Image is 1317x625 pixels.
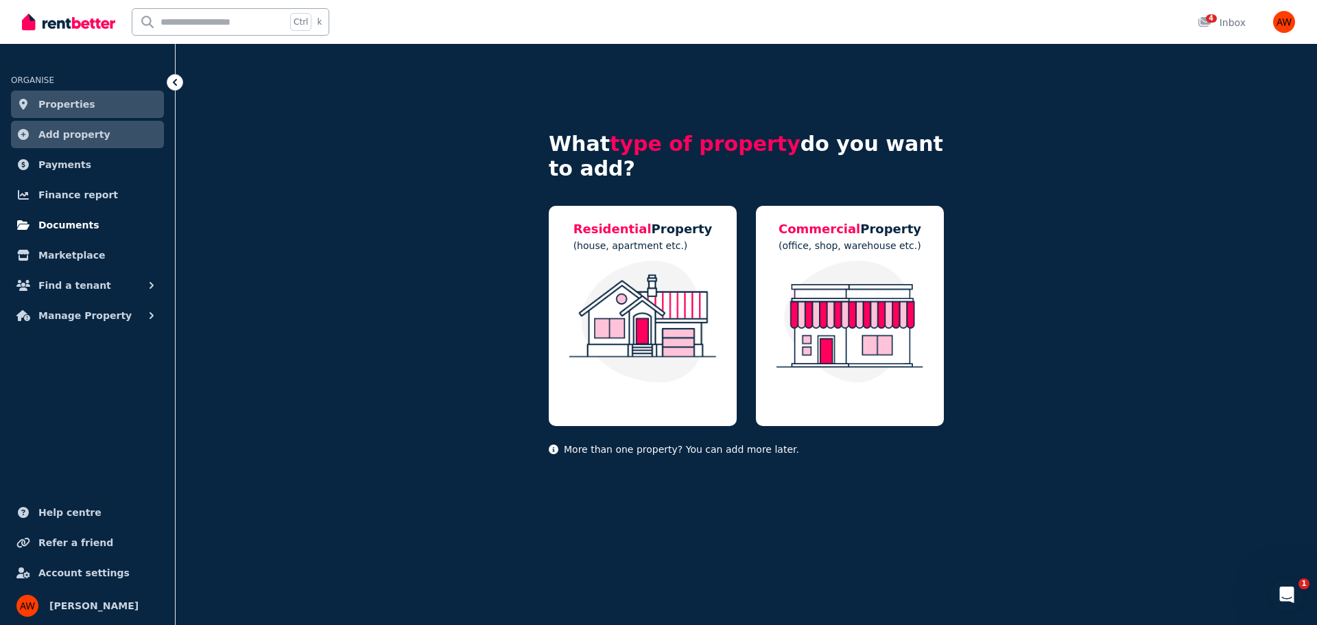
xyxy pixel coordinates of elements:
span: 1 [1298,578,1309,589]
span: Manage Property [38,307,132,324]
span: Ctrl [290,13,311,31]
span: 4 [1206,14,1217,23]
a: Add property [11,121,164,148]
span: ORGANISE [11,75,54,85]
img: RentBetter [22,12,115,32]
div: Inbox [1198,16,1246,30]
span: Finance report [38,187,118,203]
span: Commercial [779,222,860,236]
span: Add property [38,126,110,143]
span: k [317,16,322,27]
p: (house, apartment etc.) [573,239,713,252]
img: Abi Wheeler [1273,11,1295,33]
a: Account settings [11,559,164,587]
span: Account settings [38,565,130,581]
a: Properties [11,91,164,118]
img: Commercial Property [770,261,930,383]
span: type of property [610,132,800,156]
iframe: Intercom live chat [1270,578,1303,611]
span: Marketplace [38,247,105,263]
span: Documents [38,217,99,233]
button: Manage Property [11,302,164,329]
span: Refer a friend [38,534,113,551]
a: Documents [11,211,164,239]
span: Find a tenant [38,277,111,294]
span: Help centre [38,504,102,521]
h5: Property [573,220,713,239]
a: Refer a friend [11,529,164,556]
button: Find a tenant [11,272,164,299]
span: Payments [38,156,91,173]
span: Residential [573,222,652,236]
a: Payments [11,151,164,178]
img: Residential Property [562,261,723,383]
h5: Property [779,220,921,239]
img: Abi Wheeler [16,595,38,617]
a: Finance report [11,181,164,209]
a: Help centre [11,499,164,526]
p: More than one property? You can add more later. [549,443,944,456]
span: [PERSON_NAME] [49,598,139,614]
h4: What do you want to add? [549,132,944,181]
span: Properties [38,96,95,113]
p: (office, shop, warehouse etc.) [779,239,921,252]
a: Marketplace [11,241,164,269]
